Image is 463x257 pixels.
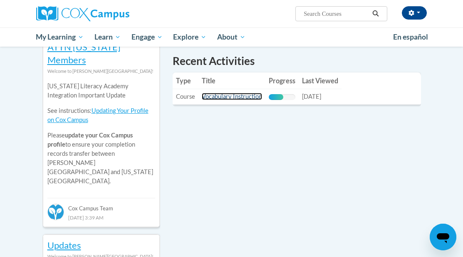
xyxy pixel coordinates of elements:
a: Engage [126,27,168,47]
a: Cox Campus [36,6,158,21]
div: [DATE] 3:39 AM [47,213,155,222]
div: Progress, % [269,94,283,100]
a: Updating Your Profile on Cox Campus [47,107,149,123]
span: Learn [94,32,121,42]
iframe: Button to launch messaging window [430,224,456,250]
b: update your Cox Campus profile [47,132,133,148]
button: Account Settings [402,6,427,20]
button: Search [369,9,382,19]
th: Progress [265,72,299,89]
img: Cox Campus Team [47,204,64,220]
a: Updates [47,240,81,251]
img: Cox Campus [36,6,129,21]
a: ATTN [US_STATE] Members [47,41,121,65]
div: Cox Campus Team [47,198,155,213]
th: Last Viewed [299,72,342,89]
div: Main menu [30,27,433,47]
p: See instructions: [47,106,155,125]
a: Learn [89,27,126,47]
th: Title [198,72,265,89]
div: Please to ensure your completion records transfer between [PERSON_NAME][GEOGRAPHIC_DATA] and [US_... [47,76,155,192]
span: Engage [131,32,163,42]
span: Explore [173,32,206,42]
a: Vocabulary Instruction [202,93,262,100]
span: En español [393,32,428,41]
div: Welcome to [PERSON_NAME][GEOGRAPHIC_DATA]! [47,67,155,76]
a: My Learning [31,27,89,47]
a: About [212,27,251,47]
th: Type [173,72,198,89]
span: Course [176,93,195,100]
a: En español [388,28,433,46]
input: Search Courses [303,9,369,19]
h1: Recent Activities [173,53,421,68]
span: [DATE] [302,93,321,100]
span: About [217,32,245,42]
p: [US_STATE] Literacy Academy Integration Important Update [47,82,155,100]
span: My Learning [36,32,84,42]
a: Explore [168,27,212,47]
